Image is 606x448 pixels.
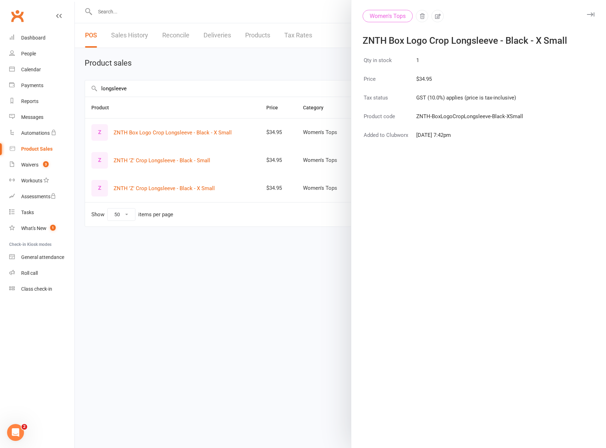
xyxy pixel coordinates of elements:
a: Reports [9,93,74,109]
div: Roll call [21,270,38,276]
div: Tasks [21,210,34,215]
td: [DATE] 7:42pm [416,131,523,149]
td: Product code [363,112,415,130]
td: ZNTH-BoxLogoCropLongsleeve-Black-XSmall [416,112,523,130]
div: Product Sales [21,146,53,152]
a: Tasks [9,205,74,220]
a: What's New1 [9,220,74,236]
a: Dashboard [9,30,74,46]
div: People [21,51,36,56]
td: Added to Clubworx [363,131,415,149]
td: Qty in stock [363,56,415,74]
a: Automations [9,125,74,141]
td: Tax status [363,93,415,111]
div: Calendar [21,67,41,72]
div: Waivers [21,162,38,168]
td: $34.95 [416,74,523,92]
a: General attendance kiosk mode [9,249,74,265]
div: Dashboard [21,35,46,41]
a: Assessments [9,189,74,205]
div: Messages [21,114,43,120]
td: Price [363,74,415,92]
a: Messages [9,109,74,125]
div: Class check-in [21,286,52,292]
a: Waivers 3 [9,157,74,173]
a: Workouts [9,173,74,189]
div: General attendance [21,254,64,260]
a: Roll call [9,265,74,281]
td: GST (10.0%) applies (price is tax-inclusive) [416,93,523,111]
div: ZNTH Box Logo Crop Longsleeve - Black - X Small [363,36,586,45]
td: 1 [416,56,523,74]
div: Assessments [21,194,56,199]
div: Payments [21,83,43,88]
a: Product Sales [9,141,74,157]
iframe: Intercom live chat [7,424,24,441]
div: Automations [21,130,50,136]
a: People [9,46,74,62]
span: 2 [22,424,27,430]
span: 1 [50,225,56,231]
a: Class kiosk mode [9,281,74,297]
div: Workouts [21,178,42,183]
a: Clubworx [8,7,26,25]
span: 3 [43,161,49,167]
a: Payments [9,78,74,93]
div: Reports [21,98,38,104]
button: Women's Tops [363,10,413,22]
div: What's New [21,225,47,231]
a: Calendar [9,62,74,78]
